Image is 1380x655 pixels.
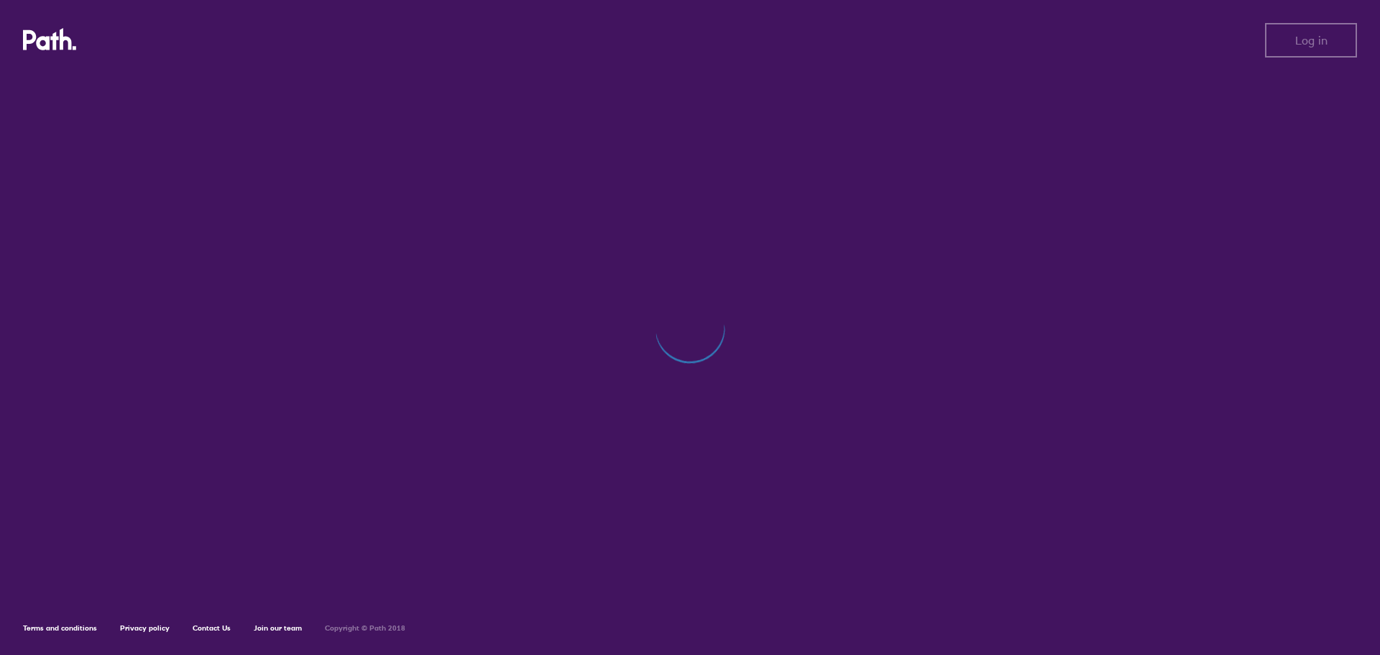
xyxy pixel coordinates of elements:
[1295,34,1328,47] span: Log in
[254,623,302,633] a: Join our team
[120,623,170,633] a: Privacy policy
[1265,23,1357,58] button: Log in
[325,624,405,633] h6: Copyright © Path 2018
[23,623,97,633] a: Terms and conditions
[193,623,231,633] a: Contact Us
